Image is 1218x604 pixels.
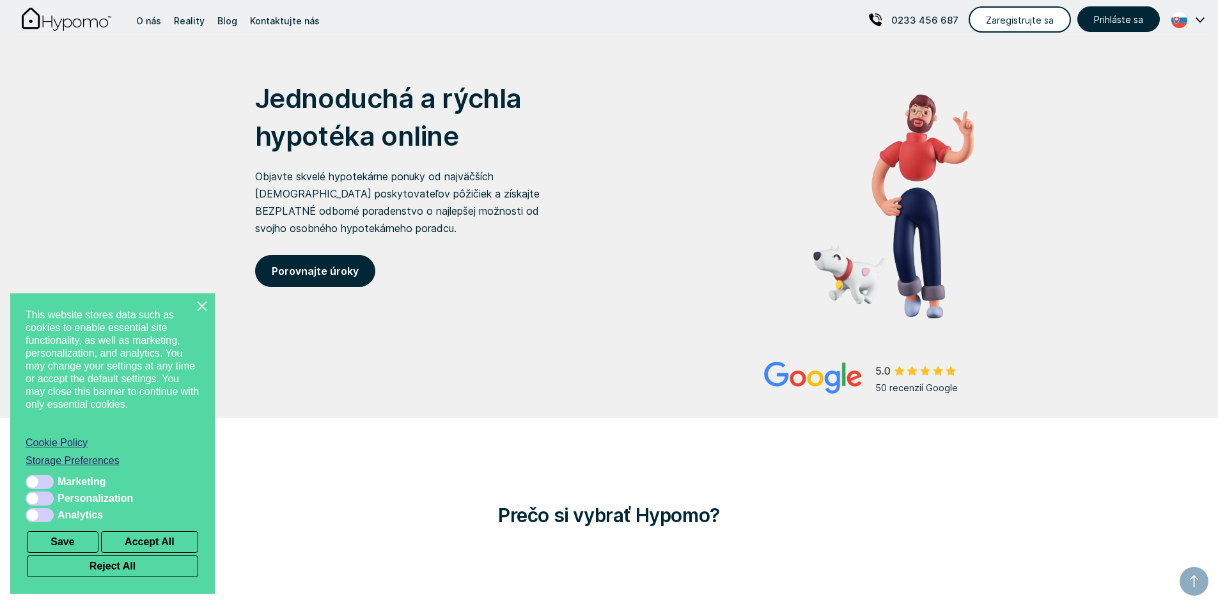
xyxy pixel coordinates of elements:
[27,555,198,577] button: Reject All
[136,12,161,29] div: O nás
[255,255,375,287] a: Porovnajte úroky
[869,4,958,35] a: 0233 456 687
[250,12,320,29] div: Kontaktujte nás
[101,531,198,553] button: Accept All
[255,168,569,237] p: Objavte skvelé hypotekárne ponuky od najväčších [DEMOGRAPHIC_DATA] poskytovateľov pôžičiek a získ...
[891,12,958,29] p: 0233 456 687
[217,12,237,29] div: Blog
[272,265,359,277] strong: Porovnajte úroky
[1077,6,1160,32] a: Prihláste sa
[26,437,199,449] a: Cookie Policy
[293,495,925,535] h2: Prečo si vybrať Hypomo?
[58,476,106,488] span: Marketing
[875,379,974,396] div: 50 recenzií Google
[26,309,199,426] span: This website stores data such as cookies to enable essential site functionality, as well as marke...
[764,362,974,396] a: 50 recenzií Google
[58,492,133,505] span: Personalization
[26,454,199,467] a: Storage Preferences
[27,531,98,553] button: Save
[969,6,1071,33] a: Zaregistrujte sa
[255,80,569,155] h1: Jednoduchá a rýchla hypotéka online
[174,12,205,29] div: Reality
[58,509,103,522] span: Analytics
